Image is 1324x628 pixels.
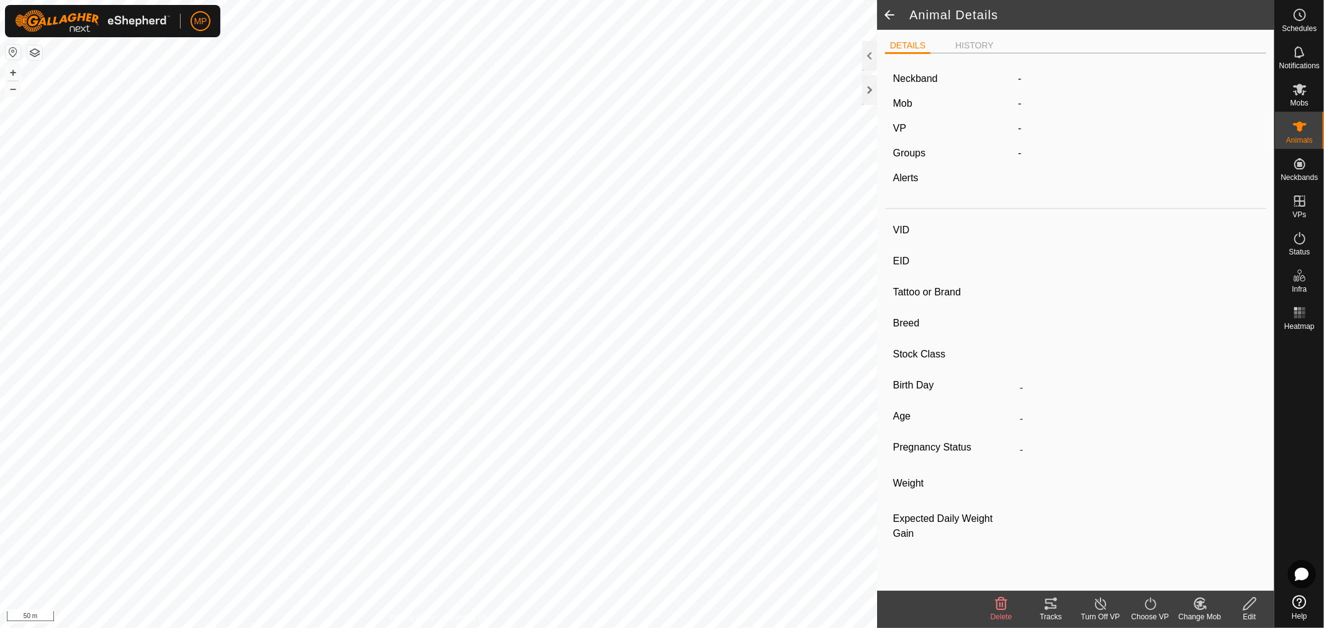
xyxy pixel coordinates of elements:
button: Map Layers [27,45,42,60]
label: Pregnancy Status [893,439,1015,455]
div: Edit [1225,611,1274,622]
h2: Animal Details [909,7,1274,22]
label: VID [893,222,1015,238]
span: - [1018,98,1021,109]
label: Alerts [893,173,919,183]
div: Choose VP [1125,611,1175,622]
img: Gallagher Logo [15,10,170,32]
span: Delete [991,612,1012,621]
label: - [1018,71,1021,86]
label: Age [893,408,1015,424]
label: Mob [893,98,912,109]
label: Birth Day [893,377,1015,393]
a: Contact Us [451,612,487,623]
div: Tracks [1026,611,1076,622]
label: VP [893,123,906,133]
a: Help [1275,590,1324,625]
div: Change Mob [1175,611,1225,622]
label: Expected Daily Weight Gain [893,511,1015,541]
div: Turn Off VP [1076,611,1125,622]
span: Neckbands [1281,174,1318,181]
app-display-virtual-paddock-transition: - [1018,123,1021,133]
label: Breed [893,315,1015,331]
label: Weight [893,470,1015,496]
span: Infra [1292,285,1307,293]
span: Mobs [1290,99,1308,107]
div: - [1013,146,1263,161]
li: DETAILS [885,39,930,54]
button: + [6,65,20,80]
span: Heatmap [1284,323,1315,330]
li: HISTORY [950,39,999,52]
span: Animals [1286,137,1313,144]
label: Neckband [893,71,938,86]
span: Help [1292,612,1307,620]
span: Status [1289,248,1310,256]
span: MP [194,15,207,28]
span: Notifications [1279,62,1320,70]
span: Schedules [1282,25,1317,32]
label: Groups [893,148,925,158]
label: Tattoo or Brand [893,284,1015,300]
label: Stock Class [893,346,1015,362]
label: EID [893,253,1015,269]
a: Privacy Policy [390,612,436,623]
button: Reset Map [6,45,20,60]
span: VPs [1292,211,1306,218]
button: – [6,81,20,96]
